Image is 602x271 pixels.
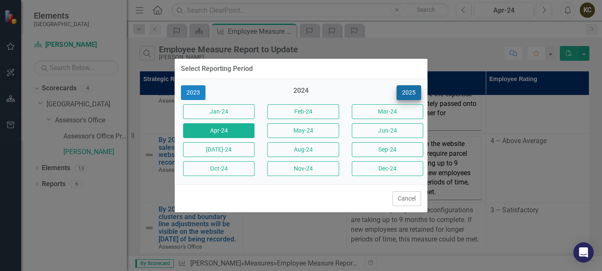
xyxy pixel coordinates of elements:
button: Jan-24 [183,104,254,119]
button: Sep-24 [352,142,423,157]
button: May-24 [267,123,339,138]
button: 2023 [181,85,205,100]
button: Oct-24 [183,161,254,176]
button: Mar-24 [352,104,423,119]
div: Select Reporting Period [181,65,253,73]
div: Open Intercom Messenger [573,242,594,263]
button: Apr-24 [183,123,254,138]
button: Nov-24 [267,161,339,176]
button: [DATE]-24 [183,142,254,157]
button: Jun-24 [352,123,423,138]
button: Aug-24 [267,142,339,157]
button: Feb-24 [267,104,339,119]
button: 2025 [397,85,421,100]
button: Dec-24 [352,161,423,176]
div: 2024 [265,86,337,100]
button: Cancel [392,191,421,206]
